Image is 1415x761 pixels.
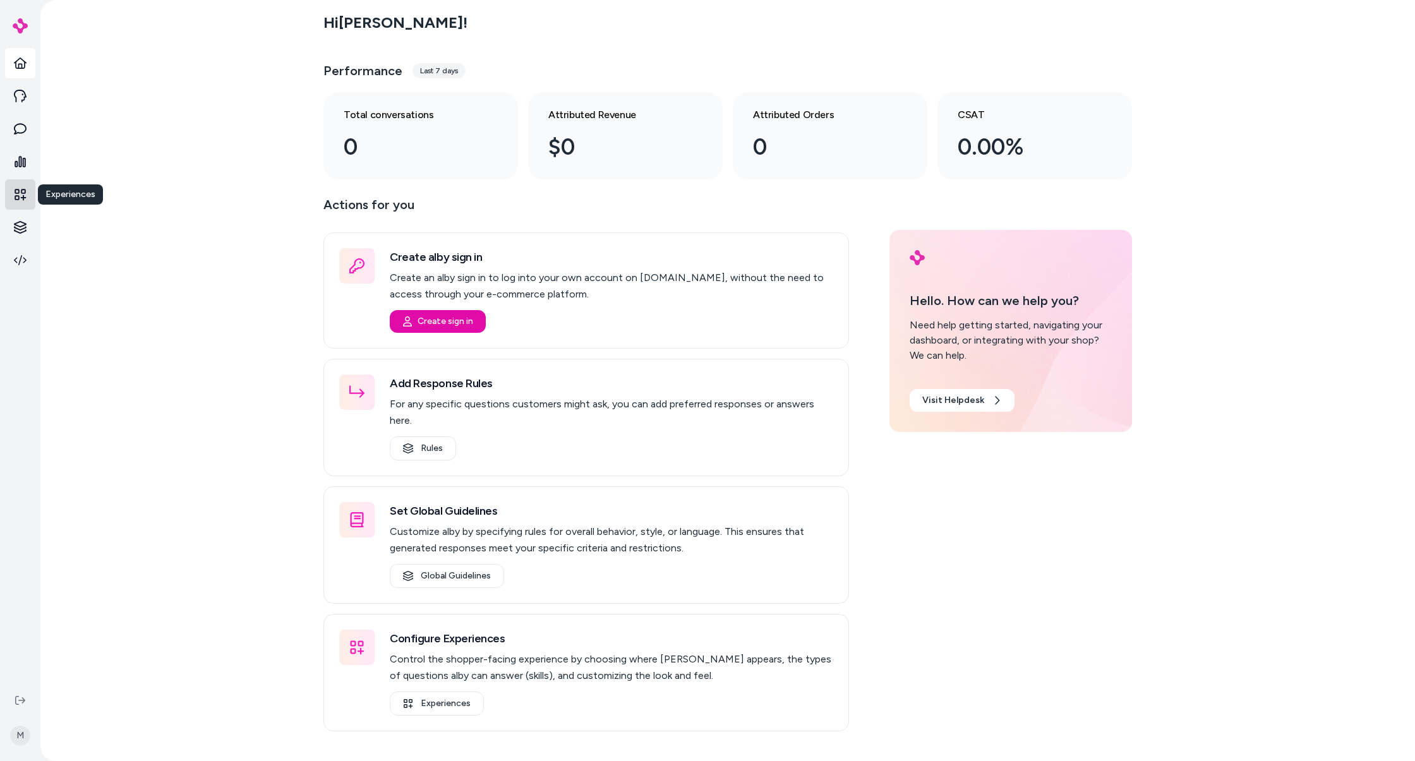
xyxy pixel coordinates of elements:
button: M [8,716,33,756]
a: Total conversations 0 [323,92,518,179]
p: For any specific questions customers might ask, you can add preferred responses or answers here. [390,396,833,429]
h2: Hi [PERSON_NAME] ! [323,13,467,32]
div: Need help getting started, navigating your dashboard, or integrating with your shop? We can help. [910,318,1112,363]
span: M [10,726,30,746]
p: Control the shopper-facing experience by choosing where [PERSON_NAME] appears, the types of quest... [390,651,833,684]
a: CSAT 0.00% [937,92,1132,179]
a: Rules [390,436,456,460]
img: alby Logo [910,250,925,265]
p: Hello. How can we help you? [910,291,1112,310]
h3: Total conversations [344,107,478,123]
div: Last 7 days [412,63,466,78]
a: Attributed Revenue $0 [528,92,723,179]
button: Create sign in [390,310,486,333]
h3: Set Global Guidelines [390,502,833,520]
img: alby Logo [13,18,28,33]
div: 0.00% [958,130,1092,164]
a: Experiences [390,692,484,716]
h3: Create alby sign in [390,248,833,266]
h3: Add Response Rules [390,375,833,392]
div: 0 [753,130,887,164]
h3: Attributed Orders [753,107,887,123]
p: Create an alby sign in to log into your own account on [DOMAIN_NAME], without the need to access ... [390,270,833,303]
div: Experiences [38,184,103,205]
h3: Configure Experiences [390,630,833,647]
a: Attributed Orders 0 [733,92,927,179]
p: Actions for you [323,195,849,225]
h3: Attributed Revenue [548,107,682,123]
h3: Performance [323,62,402,80]
a: Global Guidelines [390,564,504,588]
div: $0 [548,130,682,164]
h3: CSAT [958,107,1092,123]
p: Customize alby by specifying rules for overall behavior, style, or language. This ensures that ge... [390,524,833,556]
div: 0 [344,130,478,164]
a: Visit Helpdesk [910,389,1015,412]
